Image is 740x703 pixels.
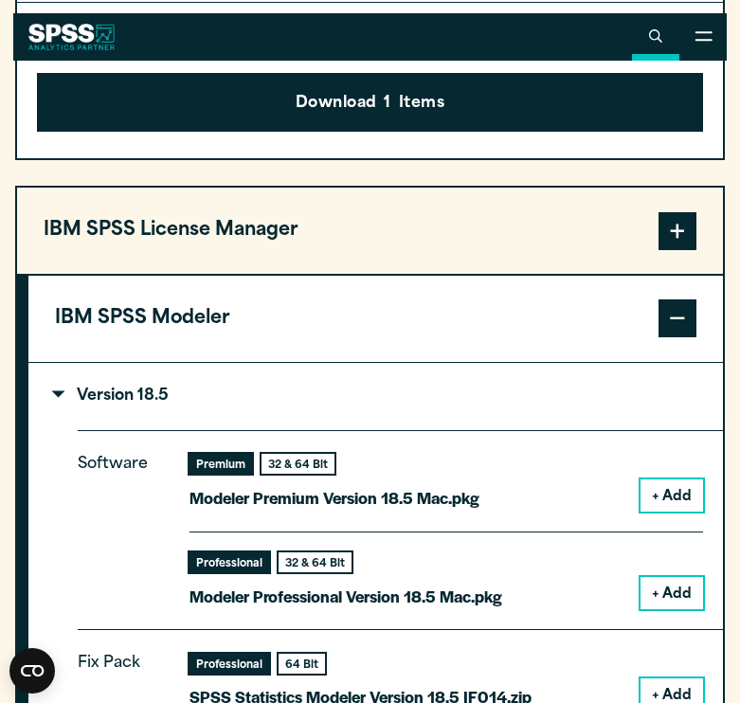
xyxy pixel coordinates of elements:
div: Premium [190,454,252,474]
button: + Add [641,479,703,512]
div: 32 & 64 Bit [262,454,334,474]
summary: Version 18.5 [28,363,723,431]
div: Professional [190,552,269,572]
span: 1 [384,92,390,117]
button: Open CMP widget [9,648,55,694]
p: Modeler Premium Version 18.5 Mac.pkg [190,484,479,512]
button: Download1Items [37,73,704,132]
div: 64 Bit [279,654,325,674]
div: 32 & 64 Bit [279,552,352,572]
p: Version 18.5 [55,388,169,404]
p: Modeler Professional Version 18.5 Mac.pkg [190,583,502,610]
img: SPSS White Logo [28,24,115,50]
button: + Add [641,577,703,609]
button: IBM SPSS Modeler [28,276,723,362]
p: Software [78,451,163,594]
div: Professional [190,654,269,674]
div: Your Downloads [17,2,723,157]
button: IBM SPSS License Manager [17,188,723,274]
